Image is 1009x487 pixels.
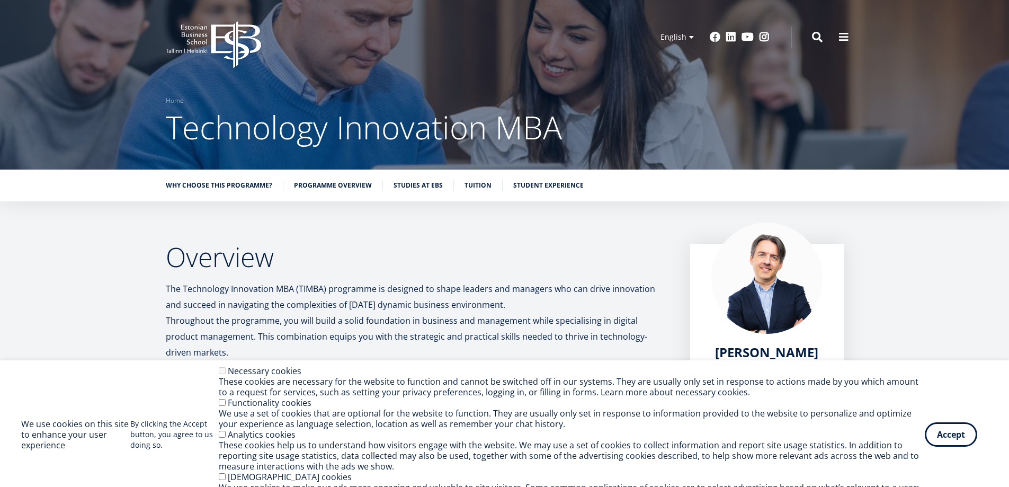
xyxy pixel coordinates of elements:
a: Home [166,95,184,106]
a: Linkedin [726,32,736,42]
div: These cookies are necessary for the website to function and cannot be switched off in our systems... [219,376,925,397]
a: Programme overview [294,180,372,191]
img: Marko Rillo [711,223,823,334]
span: [PERSON_NAME] [715,343,818,361]
a: Facebook [710,32,720,42]
a: Why choose this programme? [166,180,272,191]
a: Studies at EBS [394,180,443,191]
a: Tuition [465,180,492,191]
p: The Technology Innovation MBA (TIMBA) programme is designed to shape leaders and managers who can... [166,281,669,360]
div: We use a set of cookies that are optional for the website to function. They are usually only set ... [219,408,925,429]
a: Student experience [513,180,584,191]
div: These cookies help us to understand how visitors engage with the website. We may use a set of coo... [219,440,925,472]
span: Technology Innovation MBA [166,105,562,149]
label: Functionality cookies [228,397,311,409]
a: Youtube [742,32,754,42]
a: Instagram [759,32,770,42]
label: Analytics cookies [228,429,296,440]
label: Necessary cookies [228,365,301,377]
label: [DEMOGRAPHIC_DATA] cookies [228,471,352,483]
p: By clicking the Accept button, you agree to us doing so. [130,419,219,450]
h2: Overview [166,244,669,270]
button: Accept [925,422,977,447]
h2: We use cookies on this site to enhance your user experience [21,419,130,450]
a: [PERSON_NAME] [715,344,818,360]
